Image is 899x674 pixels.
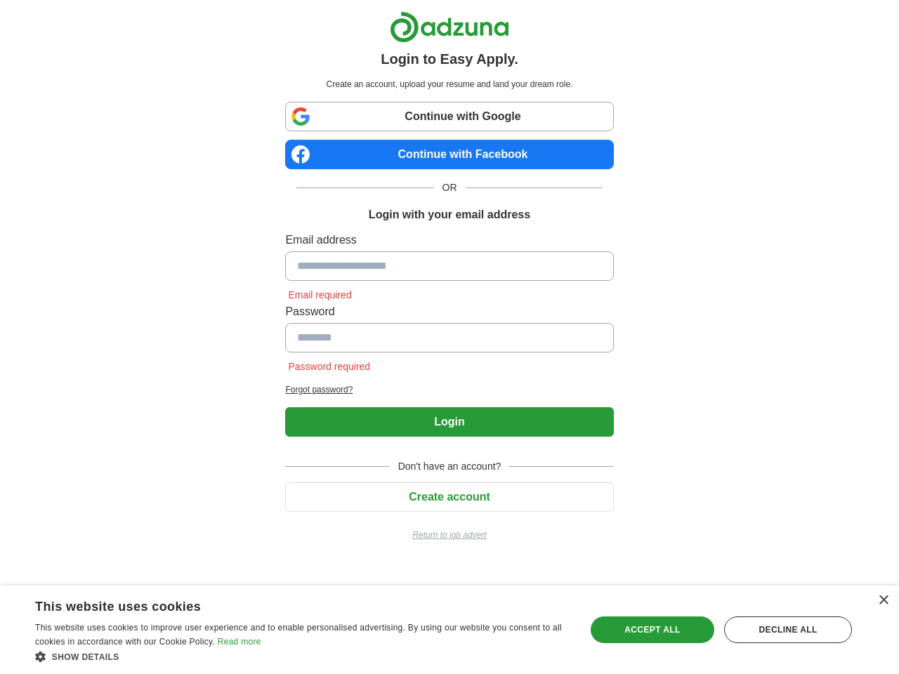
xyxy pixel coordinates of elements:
span: This website uses cookies to improve user experience and to enable personalised advertising. By u... [35,623,562,647]
a: Read more, opens a new window [218,637,261,647]
button: Login [285,407,613,437]
p: Create an account, upload your resume and land your dream role. [288,78,610,91]
span: Don't have an account? [390,459,510,474]
a: Continue with Google [285,102,613,131]
label: Password [285,303,613,320]
span: Show details [52,652,119,662]
div: Close [878,595,888,606]
span: Password required [285,361,373,372]
div: Accept all [591,616,714,643]
a: Create account [285,491,613,503]
a: Continue with Facebook [285,140,613,169]
a: Return to job advert [285,529,613,541]
h1: Login to Easy Apply. [381,48,518,70]
div: Decline all [724,616,852,643]
div: This website uses cookies [35,594,534,615]
span: OR [434,180,466,195]
a: Forgot password? [285,383,613,396]
h1: Login with your email address [369,206,530,223]
span: Email required [285,289,354,300]
button: Create account [285,482,613,512]
img: Adzuna logo [390,11,509,43]
label: Email address [285,232,613,249]
div: Show details [35,649,570,663]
